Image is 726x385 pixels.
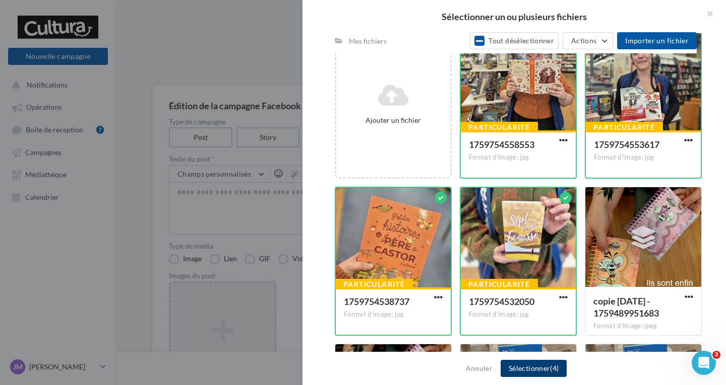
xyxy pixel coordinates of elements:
button: Tout désélectionner [470,32,559,49]
span: Importer un fichier [625,36,689,45]
span: 3 [712,351,720,359]
div: Format d'image: jpg [594,153,693,162]
button: Sélectionner(4) [501,360,567,377]
div: Particularité [335,279,413,290]
button: Actions [563,32,613,49]
div: Mes fichiers [349,36,387,46]
span: 1759754558553 [469,139,534,150]
div: Ajouter un fichier [340,115,446,125]
span: 1759754532050 [469,296,534,307]
span: Actions [571,36,596,45]
span: 1759754538737 [344,296,409,307]
div: Particularité [585,122,663,133]
span: 1759754553617 [594,139,659,150]
div: Format d'image: jpg [469,310,568,319]
div: Format d'image: jpg [344,310,443,319]
span: copie 03-10-2025 - 1759489951683 [593,295,659,319]
button: Annuler [462,362,497,374]
div: Format d'image: jpg [469,153,568,162]
h2: Sélectionner un ou plusieurs fichiers [319,12,710,21]
div: Format d'image: jpeg [593,322,693,331]
div: Particularité [460,279,538,290]
iframe: Intercom live chat [692,351,716,375]
button: Importer un fichier [617,32,697,49]
div: Particularité [460,122,538,133]
span: (4) [550,364,559,372]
